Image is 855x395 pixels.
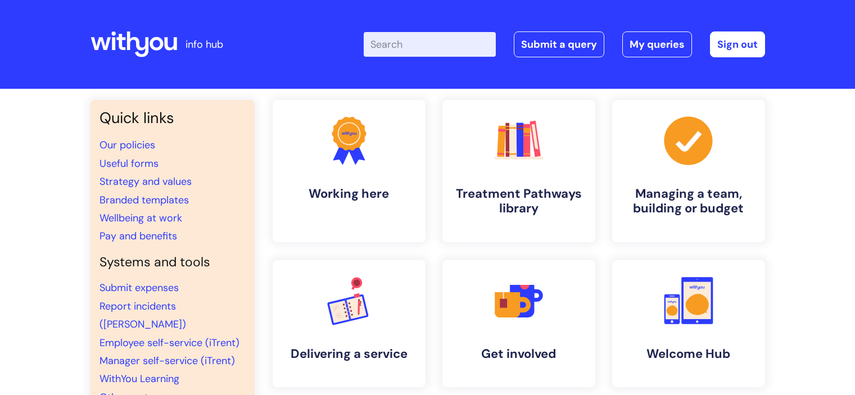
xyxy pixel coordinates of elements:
[99,354,235,367] a: Manager self-service (iTrent)
[99,109,246,127] h3: Quick links
[99,255,246,270] h4: Systems and tools
[273,100,426,242] a: Working here
[451,187,586,216] h4: Treatment Pathways library
[99,211,182,225] a: Wellbeing at work
[186,35,223,53] p: info hub
[99,157,159,170] a: Useful forms
[273,260,426,387] a: Delivering a service
[99,372,179,385] a: WithYou Learning
[442,260,595,387] a: Get involved
[364,32,496,57] input: Search
[514,31,604,57] a: Submit a query
[612,100,765,242] a: Managing a team, building or budget
[99,175,192,188] a: Strategy and values
[282,187,417,201] h4: Working here
[99,336,239,349] a: Employee self-service (iTrent)
[612,260,765,387] a: Welcome Hub
[99,229,177,243] a: Pay and benefits
[442,100,595,242] a: Treatment Pathways library
[99,138,155,152] a: Our policies
[621,347,756,361] h4: Welcome Hub
[99,281,179,294] a: Submit expenses
[451,347,586,361] h4: Get involved
[99,299,186,331] a: Report incidents ([PERSON_NAME])
[621,187,756,216] h4: Managing a team, building or budget
[710,31,765,57] a: Sign out
[99,193,189,207] a: Branded templates
[364,31,765,57] div: | -
[282,347,417,361] h4: Delivering a service
[622,31,692,57] a: My queries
